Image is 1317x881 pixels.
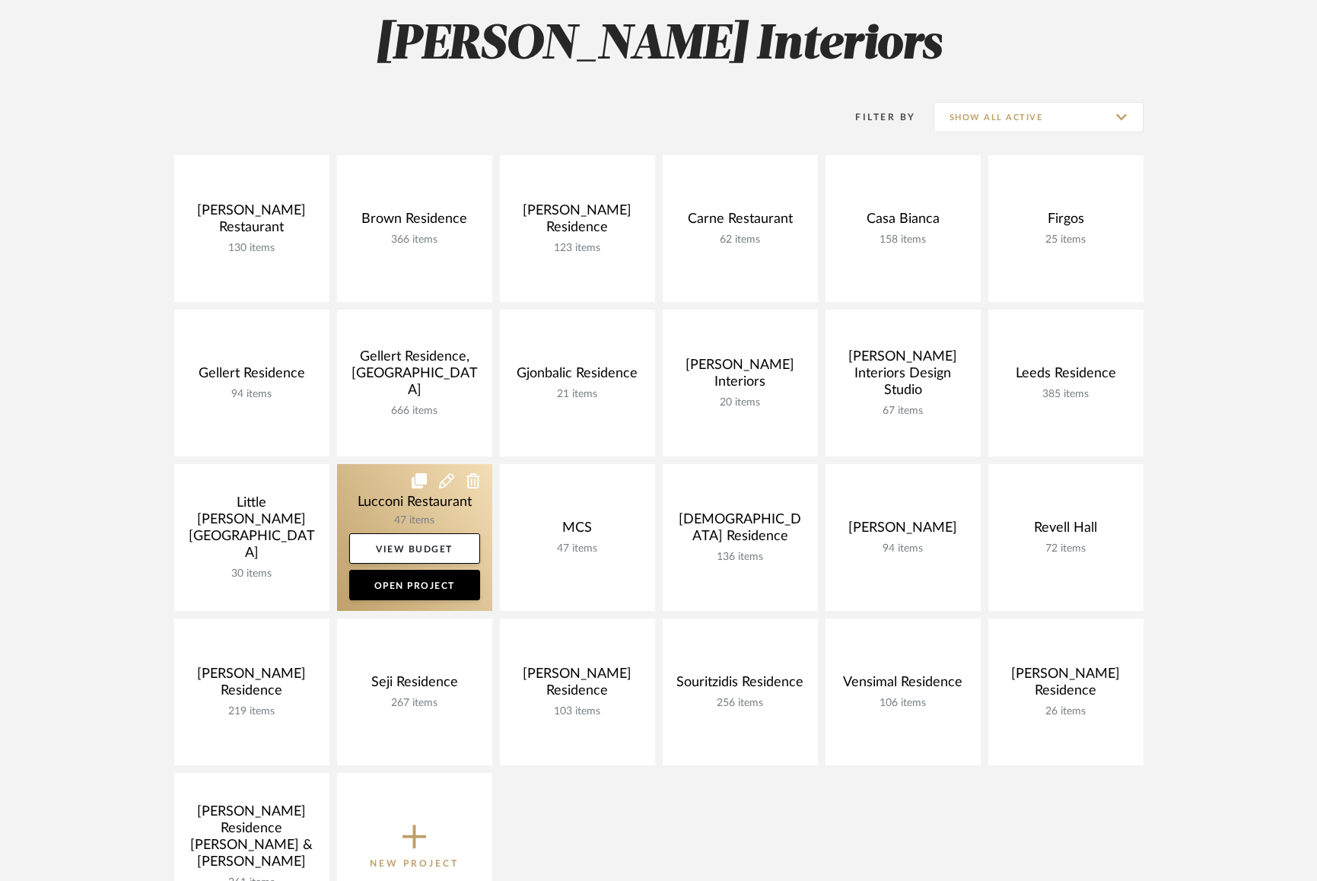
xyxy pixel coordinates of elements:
div: [PERSON_NAME] Restaurant [186,202,317,242]
div: 666 items [349,405,480,418]
div: 158 items [838,234,969,246]
div: 25 items [1000,234,1131,246]
div: [PERSON_NAME] Residence [PERSON_NAME] & [PERSON_NAME] [186,803,317,876]
div: Revell Hall [1000,520,1131,542]
div: 26 items [1000,705,1131,718]
div: 106 items [838,697,969,710]
div: Little [PERSON_NAME][GEOGRAPHIC_DATA] [186,495,317,568]
div: Brown Residence [349,211,480,234]
div: Gellert Residence, [GEOGRAPHIC_DATA] [349,348,480,405]
div: Leeds Residence [1000,365,1131,388]
div: [PERSON_NAME] Residence [512,666,643,705]
div: 366 items [349,234,480,246]
div: 67 items [838,405,969,418]
div: [PERSON_NAME] Interiors Design Studio [838,348,969,405]
div: Gellert Residence [186,365,317,388]
div: 72 items [1000,542,1131,555]
div: 136 items [675,551,806,564]
div: [PERSON_NAME] Interiors [675,357,806,396]
div: Gjonbalic Residence [512,365,643,388]
div: Filter By [836,110,916,125]
div: Firgos [1000,211,1131,234]
div: 130 items [186,242,317,255]
div: 47 items [512,542,643,555]
div: [PERSON_NAME] Residence [1000,666,1131,705]
div: MCS [512,520,643,542]
h2: [PERSON_NAME] Interiors [111,17,1207,74]
div: 20 items [675,396,806,409]
div: Souritzidis Residence [675,674,806,697]
p: New Project [370,856,459,871]
div: 385 items [1000,388,1131,401]
a: Open Project [349,570,480,600]
div: 123 items [512,242,643,255]
div: [PERSON_NAME] [838,520,969,542]
div: 94 items [186,388,317,401]
div: 62 items [675,234,806,246]
div: 219 items [186,705,317,718]
div: Seji Residence [349,674,480,697]
div: 30 items [186,568,317,580]
div: 103 items [512,705,643,718]
a: View Budget [349,533,480,564]
div: 21 items [512,388,643,401]
div: Vensimal Residence [838,674,969,697]
div: [DEMOGRAPHIC_DATA] Residence [675,511,806,551]
div: Casa Bianca [838,211,969,234]
div: Carne Restaurant [675,211,806,234]
div: 94 items [838,542,969,555]
div: 267 items [349,697,480,710]
div: 256 items [675,697,806,710]
div: [PERSON_NAME] Residence [186,666,317,705]
div: [PERSON_NAME] Residence [512,202,643,242]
